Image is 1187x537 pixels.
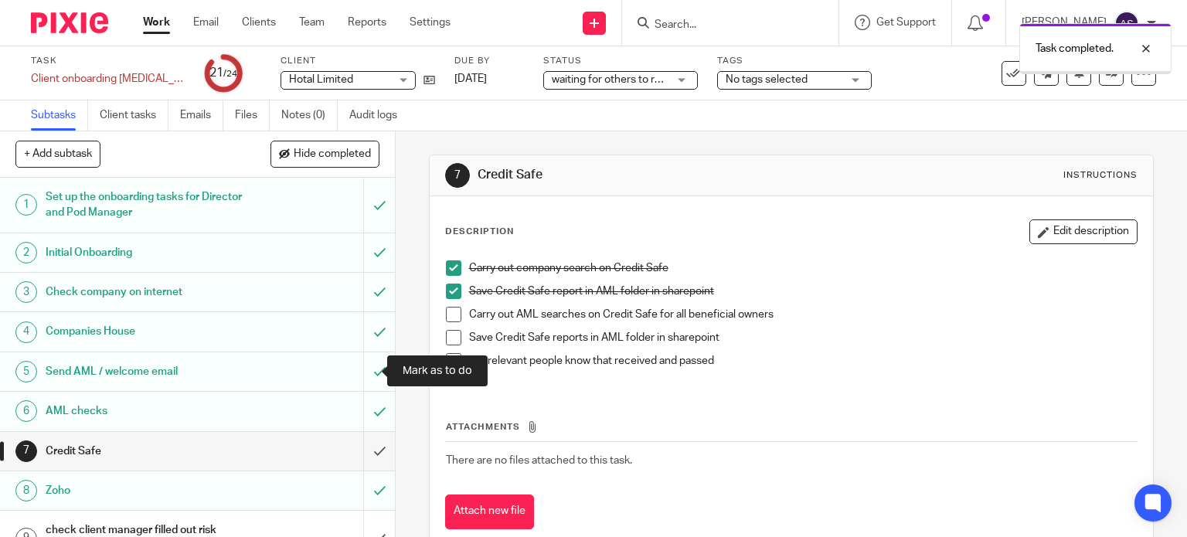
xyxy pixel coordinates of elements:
[445,163,470,188] div: 7
[410,15,451,30] a: Settings
[1063,169,1138,182] div: Instructions
[15,321,37,343] div: 4
[446,455,632,466] span: There are no files attached to this task.
[31,12,108,33] img: Pixie
[445,226,514,238] p: Description
[469,260,1138,276] p: Carry out company search on Credit Safe
[289,74,353,85] span: Hotal Limited
[543,55,698,67] label: Status
[446,423,520,431] span: Attachments
[15,242,37,263] div: 2
[294,148,371,161] span: Hide completed
[46,399,247,423] h1: AML checks
[281,55,435,67] label: Client
[349,100,409,131] a: Audit logs
[31,71,185,87] div: Client onboarding retainer - Adele
[1114,11,1139,36] img: svg%3E
[46,185,247,225] h1: Set up the onboarding tasks for Director and Pod Manager
[726,74,808,85] span: No tags selected
[15,281,37,303] div: 3
[242,15,276,30] a: Clients
[46,280,247,304] h1: Check company on internet
[46,241,247,264] h1: Initial Onboarding
[31,55,185,67] label: Task
[1029,219,1138,244] button: Edit description
[348,15,386,30] a: Reports
[454,55,524,67] label: Due by
[469,353,1138,369] p: Let relevant people know that received and passed
[46,360,247,383] h1: Send AML / welcome email
[270,141,379,167] button: Hide completed
[31,100,88,131] a: Subtasks
[1036,41,1114,56] p: Task completed.
[15,440,37,462] div: 7
[15,141,100,167] button: + Add subtask
[15,194,37,216] div: 1
[299,15,325,30] a: Team
[193,15,219,30] a: Email
[478,167,824,183] h1: Credit Safe
[454,73,487,84] span: [DATE]
[100,100,168,131] a: Client tasks
[15,400,37,422] div: 6
[281,100,338,131] a: Notes (0)
[46,440,247,463] h1: Credit Safe
[15,361,37,382] div: 5
[143,15,170,30] a: Work
[469,307,1138,322] p: Carry out AML searches on Credit Safe for all beneficial owners
[180,100,223,131] a: Emails
[552,74,675,85] span: waiting for others to reply
[46,320,247,343] h1: Companies House
[469,330,1138,345] p: Save Credit Safe reports in AML folder in sharepoint
[469,284,1138,299] p: Save Credit Safe report in AML folder in sharepoint
[209,64,237,82] div: 21
[235,100,270,131] a: Files
[223,70,237,78] small: /24
[445,495,534,529] button: Attach new file
[46,479,247,502] h1: Zoho
[15,480,37,501] div: 8
[31,71,185,87] div: Client onboarding [MEDICAL_DATA] - [PERSON_NAME]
